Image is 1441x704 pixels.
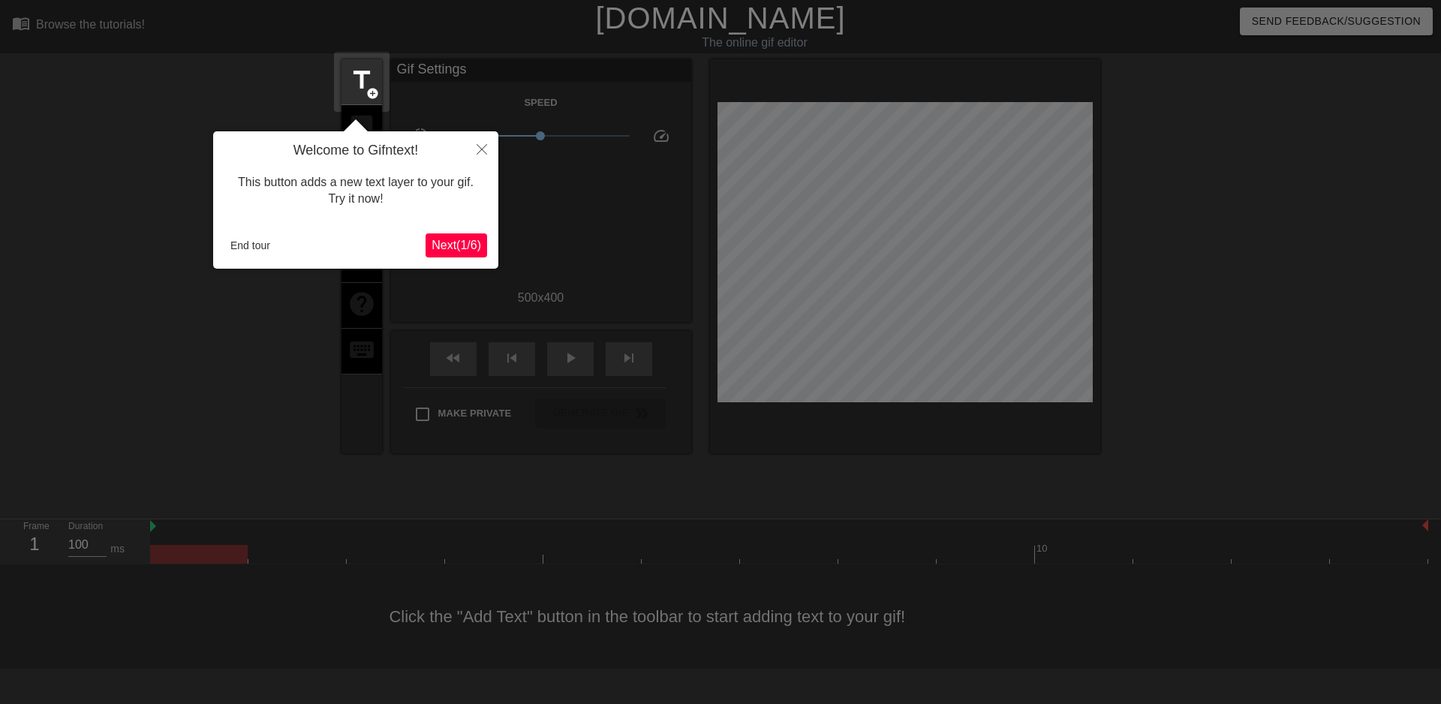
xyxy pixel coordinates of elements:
[224,234,276,257] button: End tour
[432,239,481,251] span: Next ( 1 / 6 )
[224,159,487,223] div: This button adds a new text layer to your gif. Try it now!
[426,233,487,257] button: Next
[465,131,498,166] button: Close
[224,143,487,159] h4: Welcome to Gifntext!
